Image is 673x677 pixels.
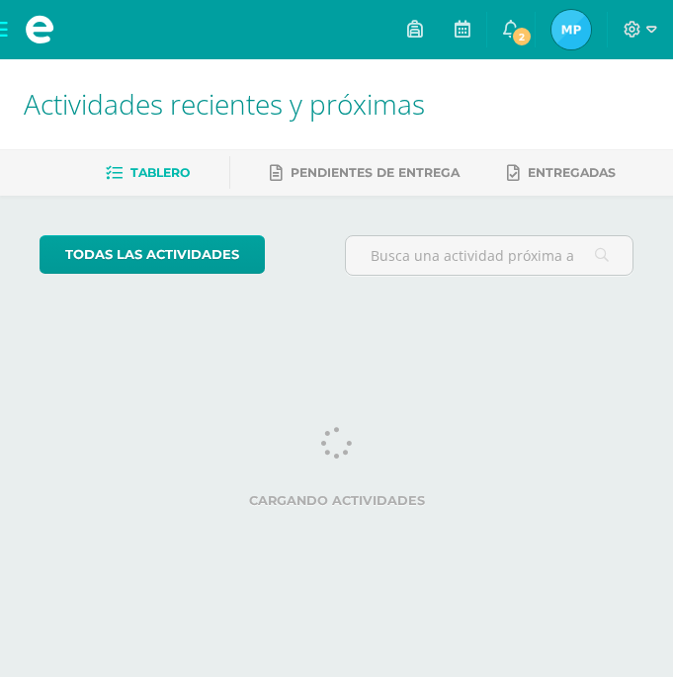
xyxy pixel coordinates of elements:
[270,157,460,189] a: Pendientes de entrega
[291,165,460,180] span: Pendientes de entrega
[24,85,425,123] span: Actividades recientes y próximas
[346,236,633,275] input: Busca una actividad próxima aquí...
[528,165,616,180] span: Entregadas
[40,493,633,508] label: Cargando actividades
[130,165,190,180] span: Tablero
[507,157,616,189] a: Entregadas
[511,26,533,47] span: 2
[40,235,265,274] a: todas las Actividades
[106,157,190,189] a: Tablero
[551,10,591,49] img: 35e6efb911f176f797f0922b8e79af1c.png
